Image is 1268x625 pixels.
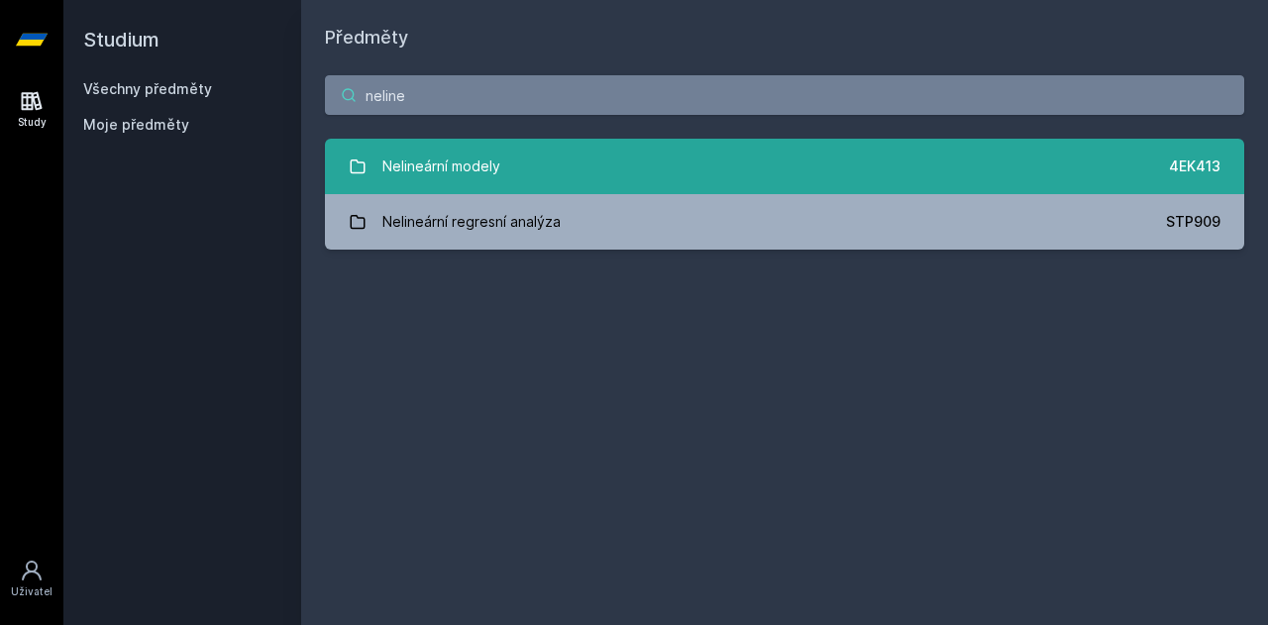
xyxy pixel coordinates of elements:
[4,79,59,140] a: Study
[4,549,59,609] a: Uživatel
[83,115,189,135] span: Moje předměty
[1169,156,1220,176] div: 4EK413
[325,139,1244,194] a: Nelineární modely 4EK413
[18,115,47,130] div: Study
[83,80,212,97] a: Všechny předměty
[1166,212,1220,232] div: STP909
[325,24,1244,52] h1: Předměty
[325,194,1244,250] a: Nelineární regresní analýza STP909
[11,584,53,599] div: Uživatel
[382,147,500,186] div: Nelineární modely
[382,202,561,242] div: Nelineární regresní analýza
[325,75,1244,115] input: Název nebo ident předmětu…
